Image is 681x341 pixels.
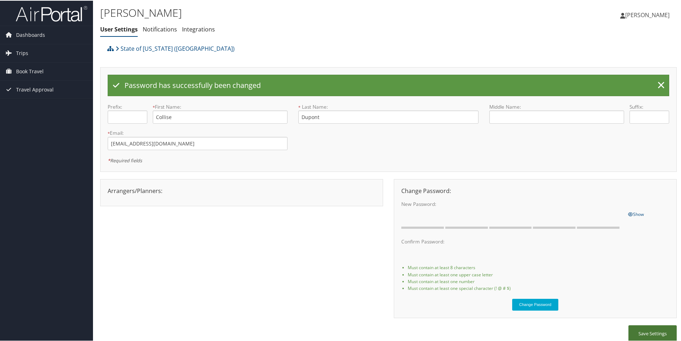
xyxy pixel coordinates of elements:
[408,263,669,270] li: Must contain at least 8 characters
[108,157,142,163] em: Required fields
[408,277,669,284] li: Must contain at least one number
[102,186,381,194] div: Arrangers/Planners:
[100,25,138,33] a: User Settings
[401,200,623,207] label: New Password:
[108,129,288,136] label: Email:
[628,209,644,217] a: Show
[489,103,624,110] label: Middle Name:
[512,298,559,310] button: Change Password
[655,78,667,92] a: ×
[629,103,669,110] label: Suffix:
[108,103,147,110] label: Prefix:
[153,103,288,110] label: First Name:
[401,237,623,244] label: Confirm Password:
[16,44,28,61] span: Trips
[628,211,644,217] span: Show
[100,5,485,20] h1: [PERSON_NAME]
[16,80,54,98] span: Travel Approval
[16,5,87,21] img: airportal-logo.png
[16,62,44,80] span: Book Travel
[108,74,669,95] div: Password has successfully been changed
[620,4,677,25] a: [PERSON_NAME]
[143,25,177,33] a: Notifications
[16,25,45,43] span: Dashboards
[625,10,670,18] span: [PERSON_NAME]
[116,41,235,55] a: State of [US_STATE] ([GEOGRAPHIC_DATA])
[298,103,478,110] label: Last Name:
[408,284,669,291] li: Must contain at least one special character (! @ # $)
[396,186,675,194] div: Change Password:
[408,271,669,277] li: Must contain at least one upper case letter
[182,25,215,33] a: Integrations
